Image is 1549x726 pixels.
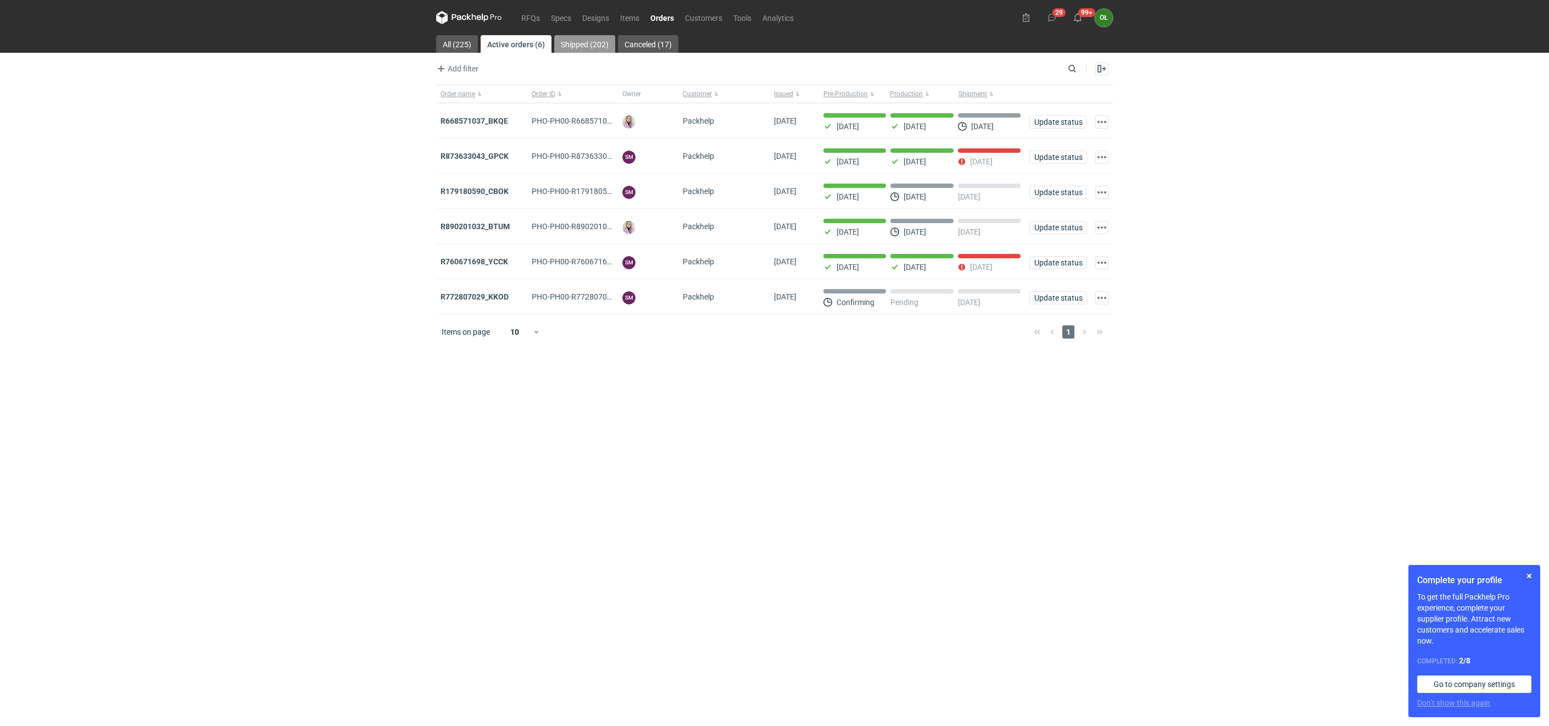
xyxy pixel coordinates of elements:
button: Update status [1029,221,1086,234]
a: Orders [645,11,679,24]
span: 25/09/2025 [774,152,796,160]
button: Issued [770,85,819,103]
span: Update status [1034,224,1082,231]
span: Packhelp [683,257,714,266]
a: R179180590_CBOK [441,187,509,196]
span: Owner [622,90,641,98]
button: Order name [436,85,527,103]
img: Klaudia Wiśniewska [622,115,636,129]
button: Shipment [956,85,1025,103]
p: [DATE] [837,122,859,131]
span: Order name [441,90,475,98]
span: Items on page [442,326,490,337]
span: 02/10/2025 [774,117,796,125]
span: PHO-PH00-R760671698_YCCK [532,257,638,266]
strong: 2 / 8 [1459,656,1470,665]
span: Update status [1034,189,1082,196]
span: PHO-PH00-R179180590_CBOK [532,187,639,196]
h1: Complete your profile [1417,574,1531,587]
a: Designs [577,11,615,24]
span: Customer [683,90,712,98]
span: Pre-Production [823,90,868,98]
a: R772807029_KKOD [441,292,509,301]
p: [DATE] [904,192,926,201]
div: Olga Łopatowicz [1095,9,1113,27]
p: [DATE] [904,263,926,271]
span: Production [890,90,923,98]
figcaption: SM [622,186,636,199]
p: Confirming [837,298,874,307]
p: Pending [890,298,918,307]
p: [DATE] [958,298,980,307]
a: Shipped (202) [554,35,615,53]
p: [DATE] [904,122,926,131]
span: Add filter [434,62,478,75]
figcaption: SM [622,256,636,269]
span: PHO-PH00-R890201032_BTUM [532,222,640,231]
span: Order ID [532,90,555,98]
span: 12/09/2025 [774,222,796,231]
span: Packhelp [683,152,714,160]
button: OŁ [1095,9,1113,27]
button: Update status [1029,186,1086,199]
p: [DATE] [837,157,859,166]
button: Actions [1095,256,1108,269]
span: Packhelp [683,292,714,301]
button: Actions [1095,186,1108,199]
p: [DATE] [958,228,980,236]
a: R890201032_BTUM [441,222,510,231]
span: 1 [1062,325,1074,339]
input: Search [1066,62,1101,75]
p: [DATE] [904,157,926,166]
button: Don’t show this again [1417,697,1490,708]
figcaption: SM [622,291,636,304]
a: Go to company settings [1417,675,1531,693]
a: RFQs [516,11,545,24]
a: Specs [545,11,577,24]
span: Update status [1034,118,1082,126]
a: Analytics [757,11,799,24]
button: Customer [678,85,770,103]
button: 99+ [1069,9,1086,26]
button: Add filter [434,62,479,75]
a: All (225) [436,35,478,53]
button: 29 [1043,9,1061,26]
span: Update status [1034,259,1082,267]
a: R873633043_GPCK [441,152,509,160]
button: Actions [1095,115,1108,129]
span: Shipment [959,90,987,98]
button: Skip for now [1523,569,1536,583]
button: Order ID [527,85,619,103]
a: R668571037_BKQE [441,117,508,125]
p: To get the full Packhelp Pro experience, complete your supplier profile. Attract new customers an... [1417,591,1531,646]
img: Klaudia Wiśniewska [622,221,636,234]
span: PHO-PH00-R668571037_BKQE [532,117,639,125]
button: Actions [1095,291,1108,304]
span: 22/09/2025 [774,187,796,196]
span: PHO-PH00-R873633043_GPCK [532,152,639,160]
button: Pre-Production [819,85,888,103]
span: 05/09/2025 [774,257,796,266]
a: Customers [679,11,728,24]
span: Update status [1034,294,1082,302]
a: Items [615,11,645,24]
p: [DATE] [837,228,859,236]
div: 10 [497,324,533,340]
p: [DATE] [971,122,994,131]
p: [DATE] [837,192,859,201]
a: Active orders (6) [481,35,551,53]
p: [DATE] [970,263,993,271]
button: Production [888,85,956,103]
a: R760671698_YCCK [441,257,508,266]
button: Update status [1029,291,1086,304]
button: Update status [1029,256,1086,269]
svg: Packhelp Pro [436,11,502,24]
span: Packhelp [683,222,714,231]
button: Actions [1095,221,1108,234]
